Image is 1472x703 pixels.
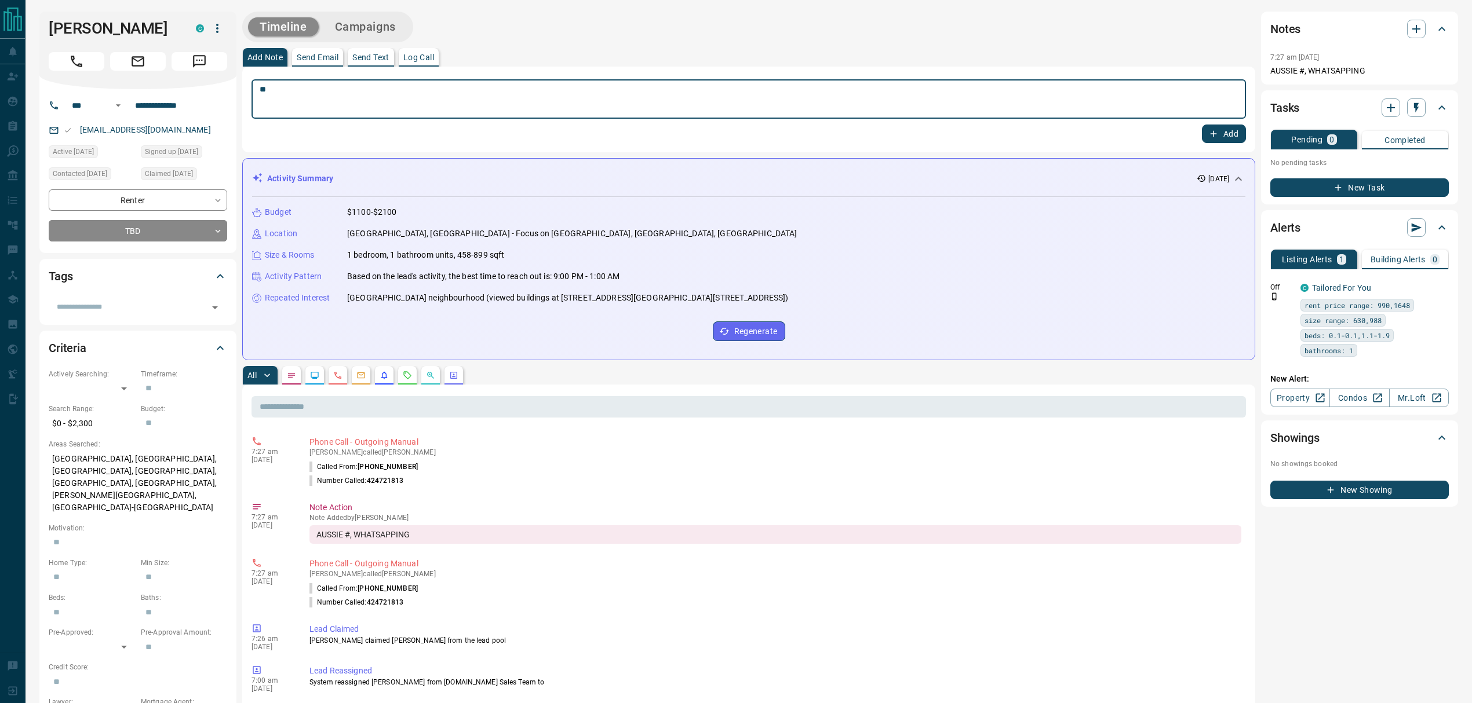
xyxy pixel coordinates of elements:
[309,583,418,594] p: Called From:
[1305,345,1353,356] span: bathrooms: 1
[49,52,104,71] span: Call
[358,463,418,471] span: [PHONE_NUMBER]
[1270,15,1449,43] div: Notes
[49,189,227,211] div: Renter
[1270,154,1449,171] p: No pending tasks
[297,53,338,61] p: Send Email
[141,145,227,162] div: Mon Aug 17 2020
[1282,255,1332,263] p: Listing Alerts
[49,449,227,517] p: [GEOGRAPHIC_DATA], [GEOGRAPHIC_DATA], [GEOGRAPHIC_DATA], [GEOGRAPHIC_DATA], [GEOGRAPHIC_DATA], [G...
[141,167,227,184] div: Sat Oct 11 2025
[309,462,418,472] p: Called From:
[247,53,283,61] p: Add Note
[309,570,1241,578] p: [PERSON_NAME] called [PERSON_NAME]
[252,513,292,521] p: 7:27 am
[1270,178,1449,197] button: New Task
[309,635,1241,646] p: [PERSON_NAME] claimed [PERSON_NAME] from the lead pool
[1270,292,1278,301] svg: Push Notification Only
[358,584,418,592] span: [PHONE_NUMBER]
[309,501,1241,514] p: Note Action
[1329,136,1334,144] p: 0
[49,19,178,38] h1: [PERSON_NAME]
[247,371,257,379] p: All
[1270,98,1299,117] h2: Tasks
[111,98,125,112] button: Open
[1305,329,1390,341] span: beds: 0.1-0.1,1.1-1.9
[1270,20,1300,38] h2: Notes
[53,168,107,180] span: Contacted [DATE]
[80,125,211,134] a: [EMAIL_ADDRESS][DOMAIN_NAME]
[49,558,135,568] p: Home Type:
[1270,218,1300,237] h2: Alerts
[252,643,292,651] p: [DATE]
[49,267,72,285] h2: Tags
[380,371,389,380] svg: Listing Alerts
[49,167,135,184] div: Sat Oct 11 2025
[1384,136,1426,144] p: Completed
[49,414,135,433] p: $0 - $2,300
[141,369,227,379] p: Timeframe:
[323,17,407,36] button: Campaigns
[352,53,389,61] p: Send Text
[1339,255,1344,263] p: 1
[49,523,227,533] p: Motivation:
[53,146,94,158] span: Active [DATE]
[367,477,404,485] span: 424721813
[1270,373,1449,385] p: New Alert:
[49,439,227,449] p: Areas Searched:
[1270,53,1320,61] p: 7:27 am [DATE]
[265,270,322,283] p: Activity Pattern
[1270,94,1449,122] div: Tasks
[49,145,135,162] div: Sat Oct 11 2025
[1270,481,1449,499] button: New Showing
[265,292,330,304] p: Repeated Interest
[403,53,434,61] p: Log Call
[252,635,292,643] p: 7:26 am
[1270,214,1449,241] div: Alerts
[1270,65,1449,77] p: AUSSIE #, WHATSAPPING
[252,456,292,464] p: [DATE]
[1208,174,1229,184] p: [DATE]
[367,598,404,606] span: 424721813
[1270,429,1320,447] h2: Showings
[49,220,227,241] div: TBD
[1389,389,1449,407] a: Mr.Loft
[1433,255,1437,263] p: 0
[267,173,333,185] p: Activity Summary
[145,168,193,180] span: Claimed [DATE]
[1291,136,1322,144] p: Pending
[347,228,797,240] p: [GEOGRAPHIC_DATA], [GEOGRAPHIC_DATA] - Focus on [GEOGRAPHIC_DATA], [GEOGRAPHIC_DATA], [GEOGRAPHIC...
[49,404,135,414] p: Search Range:
[252,168,1245,189] div: Activity Summary[DATE]
[49,262,227,290] div: Tags
[1371,255,1426,263] p: Building Alerts
[64,126,72,134] svg: Email Valid
[196,24,204,32] div: condos.ca
[1270,424,1449,452] div: Showings
[252,521,292,529] p: [DATE]
[309,525,1241,544] div: AUSSIE #, WHATSAPPING
[347,206,396,218] p: $1100-$2100
[309,436,1241,448] p: Phone Call - Outgoing Manual
[309,448,1241,456] p: [PERSON_NAME] called [PERSON_NAME]
[49,334,227,362] div: Criteria
[145,146,198,158] span: Signed up [DATE]
[49,662,227,672] p: Credit Score:
[49,592,135,603] p: Beds:
[309,665,1241,677] p: Lead Reassigned
[252,577,292,585] p: [DATE]
[141,558,227,568] p: Min Size:
[49,369,135,379] p: Actively Searching:
[1270,282,1294,292] p: Off
[713,321,785,341] button: Regenerate
[287,371,296,380] svg: Notes
[1270,459,1449,469] p: No showings booked
[172,52,227,71] span: Message
[309,514,1241,522] p: Note Added by [PERSON_NAME]
[347,270,620,283] p: Based on the lead's activity, the best time to reach out is: 9:00 PM - 1:00 AM
[1270,389,1330,407] a: Property
[403,371,412,380] svg: Requests
[265,249,315,261] p: Size & Rooms
[356,371,366,380] svg: Emails
[333,371,343,380] svg: Calls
